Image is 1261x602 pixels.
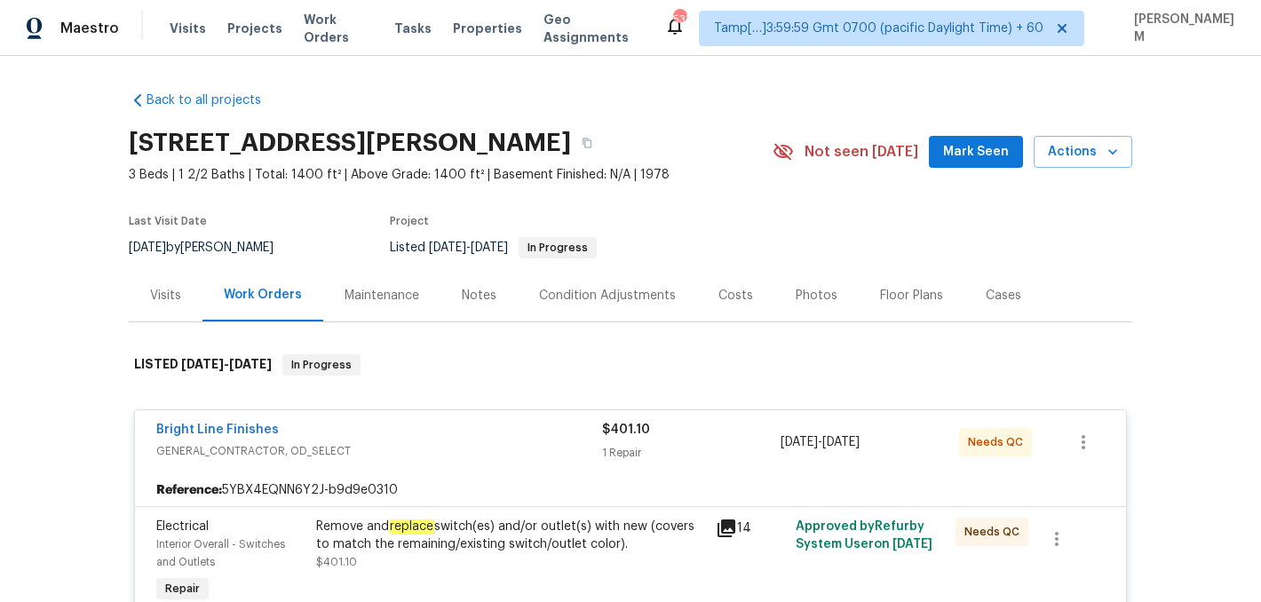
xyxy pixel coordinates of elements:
[429,242,466,254] span: [DATE]
[805,143,918,161] span: Not seen [DATE]
[571,127,603,159] button: Copy Address
[170,20,206,37] span: Visits
[156,539,285,567] span: Interior Overall - Switches and Outlets
[943,141,1009,163] span: Mark Seen
[964,523,1027,541] span: Needs QC
[129,134,571,152] h2: [STREET_ADDRESS][PERSON_NAME]
[229,358,272,370] span: [DATE]
[181,358,272,370] span: -
[714,20,1043,37] span: Tamp[…]3:59:59 Gmt 0700 (pacific Daylight Time) + 60
[781,433,860,451] span: -
[796,287,837,305] div: Photos
[471,242,508,254] span: [DATE]
[129,242,166,254] span: [DATE]
[181,358,224,370] span: [DATE]
[718,287,753,305] div: Costs
[716,518,785,539] div: 14
[880,287,943,305] div: Floor Plans
[129,337,1132,393] div: LISTED [DATE]-[DATE]In Progress
[134,354,272,376] h6: LISTED
[394,22,432,35] span: Tasks
[1034,136,1132,169] button: Actions
[156,424,279,436] a: Bright Line Finishes
[135,474,1126,506] div: 5YBX4EQNN6Y2J-b9d9e0310
[1048,141,1118,163] span: Actions
[224,286,302,304] div: Work Orders
[227,20,282,37] span: Projects
[822,436,860,448] span: [DATE]
[345,287,419,305] div: Maintenance
[968,433,1030,451] span: Needs QC
[929,136,1023,169] button: Mark Seen
[156,520,209,533] span: Electrical
[462,287,496,305] div: Notes
[284,356,359,374] span: In Progress
[986,287,1021,305] div: Cases
[316,518,705,553] div: Remove and switch(es) and/or outlet(s) with new (covers to match the remaining/existing switch/ou...
[429,242,508,254] span: -
[796,520,932,551] span: Approved by Refurby System User on
[60,20,119,37] span: Maestro
[158,580,207,598] span: Repair
[390,216,429,226] span: Project
[453,20,522,37] span: Properties
[390,242,597,254] span: Listed
[543,11,643,46] span: Geo Assignments
[129,216,207,226] span: Last Visit Date
[539,287,676,305] div: Condition Adjustments
[673,11,686,28] div: 533
[129,237,295,258] div: by [PERSON_NAME]
[520,242,595,253] span: In Progress
[129,91,299,109] a: Back to all projects
[156,442,602,460] span: GENERAL_CONTRACTOR, OD_SELECT
[150,287,181,305] div: Visits
[316,557,357,567] span: $401.10
[389,519,434,534] em: replace
[1127,11,1234,46] span: [PERSON_NAME] M
[781,436,818,448] span: [DATE]
[892,538,932,551] span: [DATE]
[129,166,773,184] span: 3 Beds | 1 2/2 Baths | Total: 1400 ft² | Above Grade: 1400 ft² | Basement Finished: N/A | 1978
[304,11,373,46] span: Work Orders
[602,444,781,462] div: 1 Repair
[156,481,222,499] b: Reference:
[602,424,650,436] span: $401.10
